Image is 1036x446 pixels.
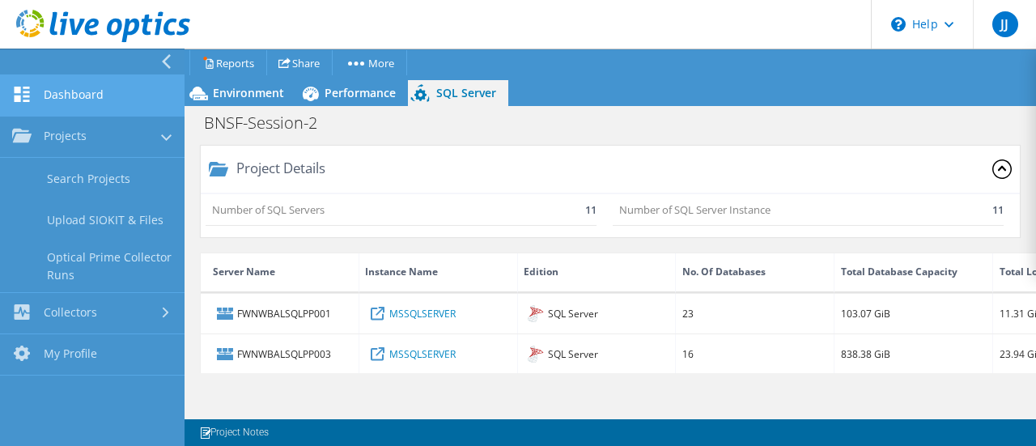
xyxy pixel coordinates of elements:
p: Number of SQL Server Instance [619,201,771,219]
div: SQL Server [518,294,677,333]
span: Environment [213,85,284,100]
div: 838.38 GiB [841,345,890,363]
svg: \n [891,17,906,32]
div: 23 [682,304,694,322]
span: SQL Server [436,85,496,100]
div: No. Of Databases [682,262,766,282]
p: 11 [992,201,1004,219]
a: Reports [189,50,267,75]
h1: BNSF-Session-2 [197,114,342,132]
div: 103.07 GiB [841,304,890,322]
p: 11 [585,201,597,219]
a: More [332,50,407,75]
div: SQL Server [518,334,677,374]
div: Total Database Capacity [841,262,957,282]
a: Project Notes [188,423,280,443]
div: Server Name [213,262,275,282]
div: FWNWBALSQLPP001 [201,294,359,333]
div: Instance Name [365,262,438,282]
div: Edition [524,262,558,282]
span: JJ [992,11,1018,37]
div: 16 [682,345,694,363]
a: MSSQLSERVER [389,345,456,363]
a: Share [266,50,333,75]
span: Performance [325,85,396,100]
a: MSSQLSERVER [389,304,456,322]
div: FWNWBALSQLPP003 [201,334,359,374]
p: Number of SQL Servers [212,201,325,219]
div: Project Details [228,164,325,174]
